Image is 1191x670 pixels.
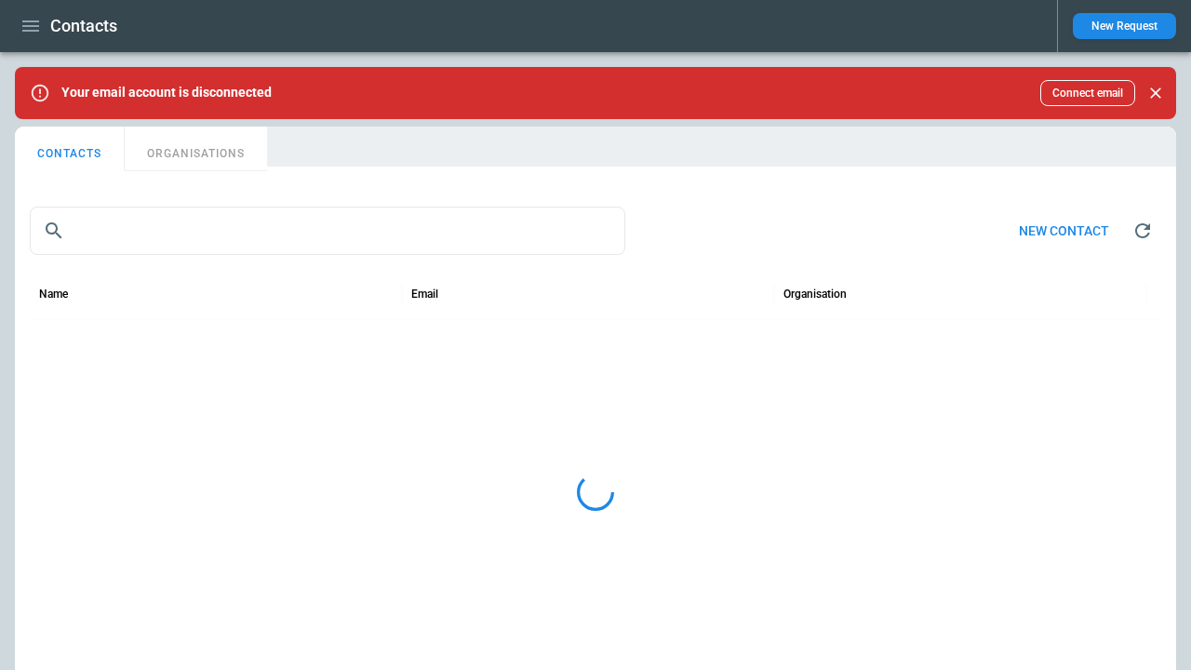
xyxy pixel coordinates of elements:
[1004,211,1124,251] button: New contact
[1143,73,1169,114] div: dismiss
[39,288,68,301] div: Name
[50,15,117,37] h1: Contacts
[1143,80,1169,106] button: Close
[125,127,267,171] button: ORGANISATIONS
[411,288,438,301] div: Email
[61,85,272,100] p: Your email account is disconnected
[783,288,847,301] div: Organisation
[15,127,125,171] button: CONTACTS
[1040,80,1135,106] button: Connect email
[1073,13,1176,39] button: New Request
